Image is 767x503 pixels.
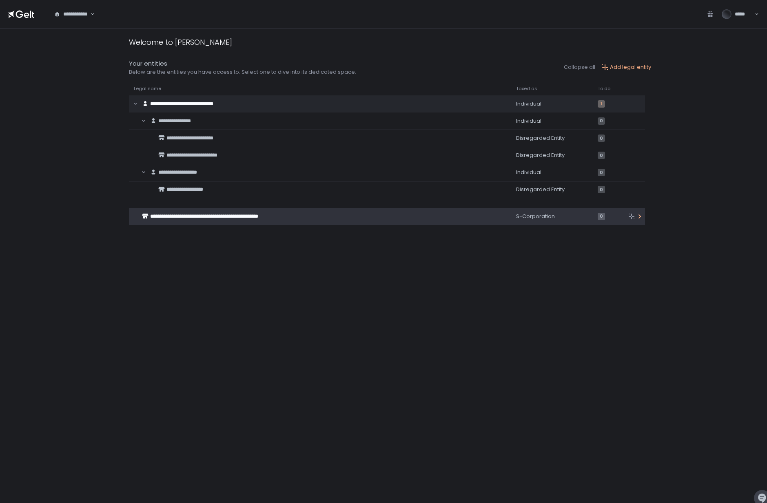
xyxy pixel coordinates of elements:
div: Your entities [129,59,356,68]
span: Legal name [134,86,161,92]
div: Individual [516,169,588,176]
button: Add legal entity [602,64,651,71]
span: 0 [598,186,605,193]
div: S-Corporation [516,213,588,220]
div: Disregarded Entity [516,152,588,159]
span: 0 [598,117,605,125]
span: To do [598,86,610,92]
button: Collapse all [564,64,595,71]
div: Welcome to [PERSON_NAME] [129,37,232,48]
div: Disregarded Entity [516,135,588,142]
div: Individual [516,117,588,125]
span: 0 [598,213,605,220]
div: Below are the entities you have access to. Select one to dive into its dedicated space. [129,68,356,76]
input: Search for option [89,10,90,18]
div: Search for option [49,6,95,23]
div: Disregarded Entity [516,186,588,193]
span: 0 [598,135,605,142]
span: 1 [598,100,605,108]
span: 0 [598,152,605,159]
span: Taxed as [516,86,537,92]
div: Individual [516,100,588,108]
span: 0 [598,169,605,176]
